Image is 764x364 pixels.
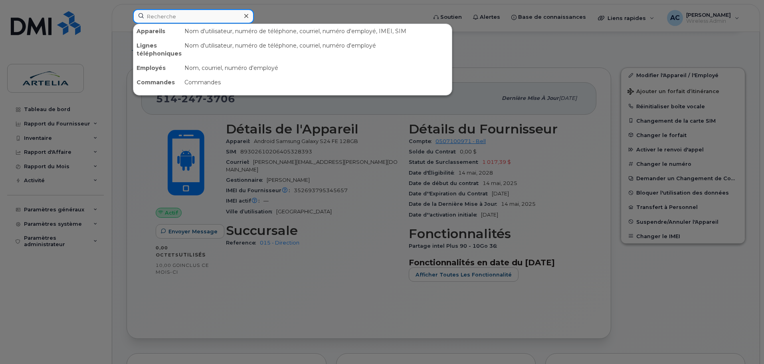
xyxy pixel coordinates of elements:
[133,75,181,90] div: Commandes
[181,24,452,38] div: Nom d'utilisateur, numéro de téléphone, courriel, numéro d'employé, IMEI, SIM
[133,61,181,75] div: Employés
[133,24,181,38] div: Appareils
[181,38,452,61] div: Nom d'utilisateur, numéro de téléphone, courriel, numéro d'employé
[181,75,452,90] div: Commandes
[133,38,181,61] div: Lignes téléphoniques
[181,61,452,75] div: Nom, courriel, numéro d'employé
[133,9,254,24] input: Recherche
